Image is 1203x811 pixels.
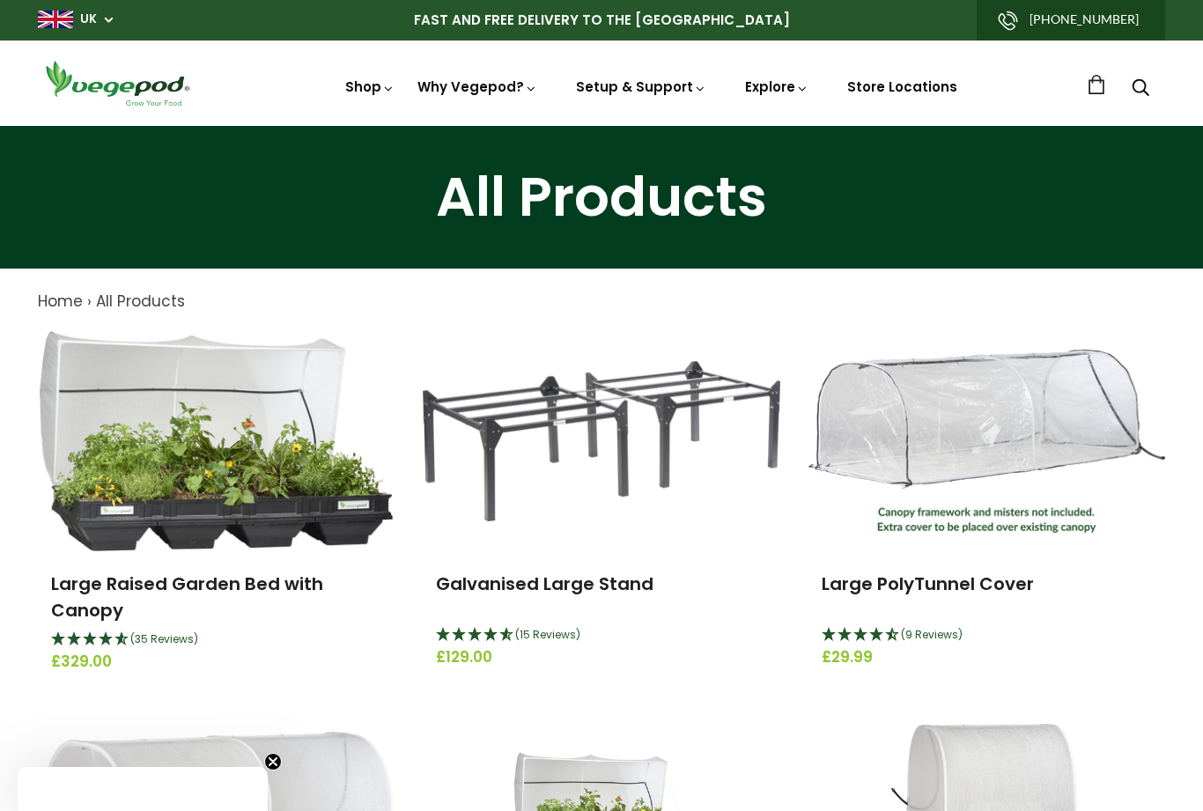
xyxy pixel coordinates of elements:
span: 4.44 Stars - 9 Reviews [901,627,963,642]
a: Galvanised Large Stand [436,571,653,596]
img: Large PolyTunnel Cover [808,350,1165,534]
div: 4.44 Stars - 9 Reviews [822,624,1152,647]
h1: All Products [22,170,1181,225]
a: Setup & Support [576,77,706,96]
img: Vegepod [38,58,196,108]
img: Large Raised Garden Bed with Canopy [40,331,392,551]
a: Store Locations [847,77,957,96]
nav: breadcrumbs [38,291,1165,313]
span: 4.69 Stars - 35 Reviews [130,631,198,646]
span: 4.67 Stars - 15 Reviews [515,627,580,642]
span: £129.00 [436,646,766,669]
button: Close teaser [264,753,282,770]
a: Search [1132,80,1149,99]
span: › [87,291,92,312]
img: gb_large.png [38,11,73,28]
div: Close teaser [18,767,268,811]
a: Large PolyTunnel Cover [822,571,1034,596]
span: £29.99 [822,646,1152,669]
a: UK [80,11,97,28]
a: Large Raised Garden Bed with Canopy [51,571,323,623]
div: 4.67 Stars - 15 Reviews [436,624,766,647]
a: All Products [96,291,185,312]
a: Explore [745,77,808,96]
a: Why Vegepod? [417,77,537,96]
img: Galvanised Large Stand [423,361,779,521]
div: 4.69 Stars - 35 Reviews [51,629,381,652]
a: Home [38,291,83,312]
a: Shop [345,77,395,96]
span: £329.00 [51,651,381,674]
